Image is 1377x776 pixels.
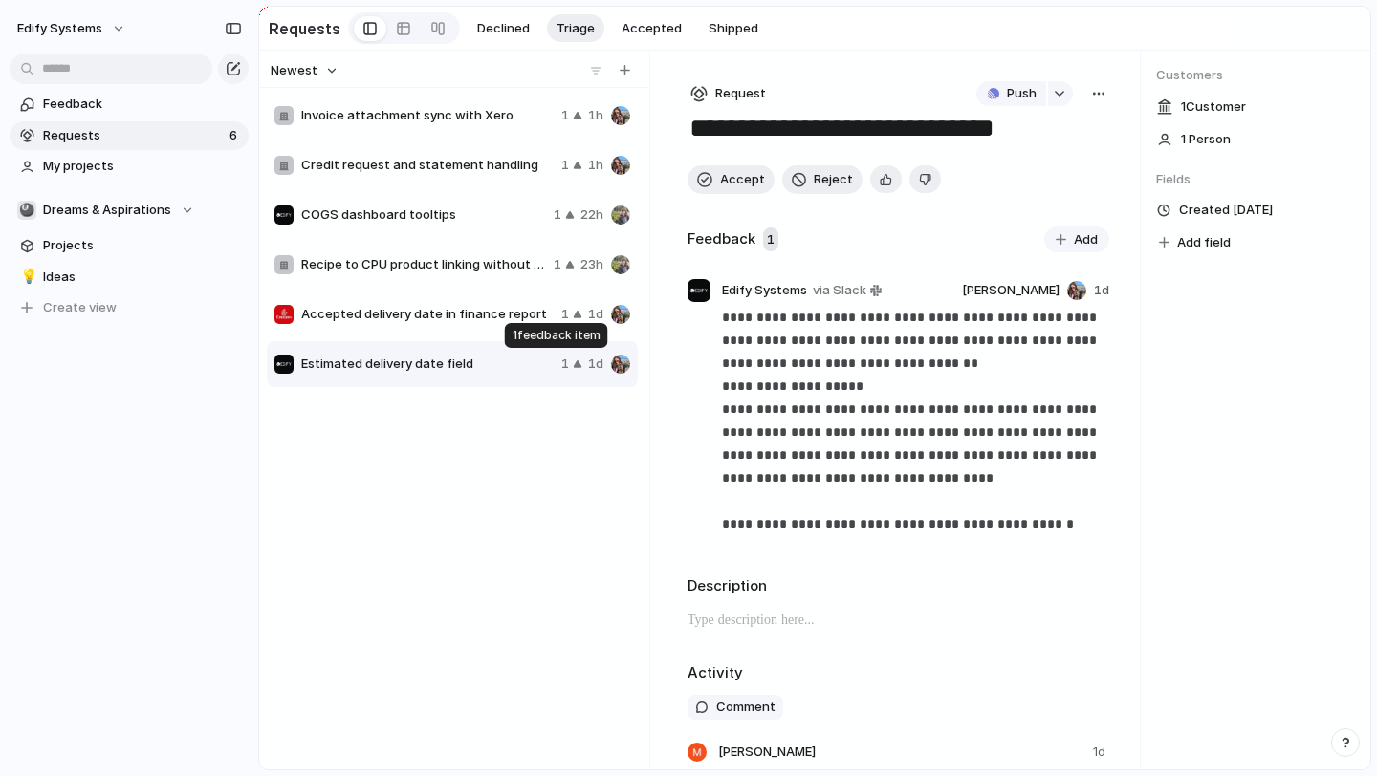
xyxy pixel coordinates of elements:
[1044,226,1109,253] button: Add
[20,266,33,288] div: 💡
[468,14,539,43] button: Declined
[229,126,241,145] span: 6
[1074,230,1098,249] span: Add
[622,19,682,38] span: Accepted
[718,743,816,762] span: [PERSON_NAME]
[612,14,691,43] button: Accepted
[1007,84,1037,103] span: Push
[554,205,561,225] span: 1
[17,19,102,38] span: Edify Systems
[1156,230,1234,255] button: Add field
[715,84,766,103] span: Request
[271,61,317,80] span: Newest
[10,231,249,260] a: Projects
[814,170,853,189] span: Reject
[561,305,569,324] span: 1
[588,106,603,125] span: 1h
[43,157,242,176] span: My projects
[43,126,224,145] span: Requests
[43,236,242,255] span: Projects
[554,255,561,274] span: 1
[1156,170,1355,189] span: Fields
[962,281,1060,300] span: [PERSON_NAME]
[588,156,603,175] span: 1h
[588,305,603,324] span: 1d
[1181,130,1231,149] span: 1 Person
[782,165,863,194] button: Reject
[301,205,546,225] span: COGS dashboard tooltips
[722,281,807,300] span: Edify Systems
[580,255,603,274] span: 23h
[1156,66,1355,85] span: Customers
[561,106,569,125] span: 1
[43,201,171,220] span: Dreams & Aspirations
[1093,743,1109,762] span: 1d
[10,263,249,291] a: 💡Ideas
[716,698,776,717] span: Comment
[699,14,768,43] button: Shipped
[301,355,554,374] span: Estimated delivery date field
[1177,233,1231,252] span: Add field
[477,19,530,38] span: Declined
[688,165,775,194] button: Accept
[547,14,604,43] button: Triage
[43,298,117,317] span: Create view
[301,255,546,274] span: Recipe to CPU product linking without Production requirement
[43,268,242,287] span: Ideas
[268,58,341,83] button: Newest
[10,152,249,181] a: My projects
[561,156,569,175] span: 1
[976,81,1046,106] button: Push
[43,95,242,114] span: Feedback
[17,268,36,287] button: 💡
[269,17,340,40] h2: Requests
[688,228,755,250] h2: Feedback
[1094,281,1109,300] span: 1d
[505,323,608,348] div: 1 feedback item
[10,90,249,119] a: Feedback
[10,293,249,322] button: Create view
[588,355,603,374] span: 1d
[1181,97,1246,117] span: 1 Customer
[561,355,569,374] span: 1
[720,170,765,189] span: Accept
[301,106,554,125] span: Invoice attachment sync with Xero
[301,305,554,324] span: Accepted delivery date in finance report
[763,227,778,252] span: 1
[10,121,249,150] a: Requests6
[688,662,743,684] h2: Activity
[1179,201,1273,220] span: Created [DATE]
[10,196,249,225] button: 🎱Dreams & Aspirations
[301,156,554,175] span: Credit request and statement handling
[9,13,136,44] button: Edify Systems
[557,19,595,38] span: Triage
[709,19,758,38] span: Shipped
[688,695,783,720] button: Comment
[688,81,769,106] button: Request
[809,279,885,302] a: via Slack
[580,205,603,225] span: 22h
[17,201,36,220] div: 🎱
[688,575,1109,597] h2: Description
[813,281,866,300] span: via Slack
